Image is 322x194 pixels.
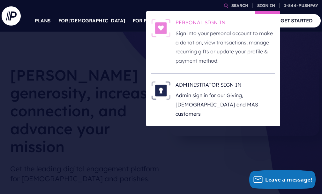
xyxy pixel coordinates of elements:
[35,10,51,32] a: PLANS
[242,10,265,32] a: COMPANY
[176,10,204,32] a: SOLUTIONS
[249,170,316,189] button: Leave a message!
[176,81,275,91] h6: ADMINISTRATOR SIGN IN
[176,29,275,66] p: Sign into your personal account to make a donation, view transactions, manage recurring gifts or ...
[176,91,275,118] p: Admin sign in for our Giving, [DEMOGRAPHIC_DATA] and MAS customers
[133,10,168,32] a: FOR PARISHES
[265,176,312,183] span: Leave a message!
[151,81,170,100] img: ADMINISTRATOR SIGN IN - Illustration
[176,19,275,28] h6: PERSONAL SIGN IN
[212,10,234,32] a: EXPLORE
[151,19,170,37] img: PERSONAL SIGN IN - Illustration
[151,19,275,66] a: PERSONAL SIGN IN - Illustration PERSONAL SIGN IN Sign into your personal account to make a donati...
[151,81,275,119] a: ADMINISTRATOR SIGN IN - Illustration ADMINISTRATOR SIGN IN Admin sign in for our Giving, [DEMOGRA...
[273,14,321,27] a: GET STARTED
[58,10,125,32] a: FOR [DEMOGRAPHIC_DATA]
